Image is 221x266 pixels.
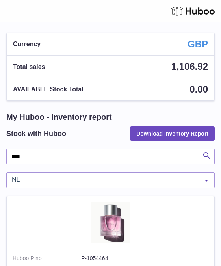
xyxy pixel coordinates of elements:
[81,255,208,262] dd: P-1054464
[7,56,214,78] a: Total sales 1,106.92
[6,112,215,123] h1: My Huboo - Inventory report
[189,84,208,95] span: 0.00
[13,40,41,48] span: Currency
[10,176,199,184] span: NL
[6,129,66,138] h2: Stock with Huboo
[130,126,215,141] button: Download Inventory Report
[7,78,214,100] a: AVAILABLE Stock Total 0.00
[188,38,208,50] strong: GBP
[13,85,84,94] span: AVAILABLE Stock Total
[13,63,45,71] span: Total sales
[91,202,130,243] img: product image
[171,61,208,72] span: 1,106.92
[13,255,81,262] dt: Huboo P no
